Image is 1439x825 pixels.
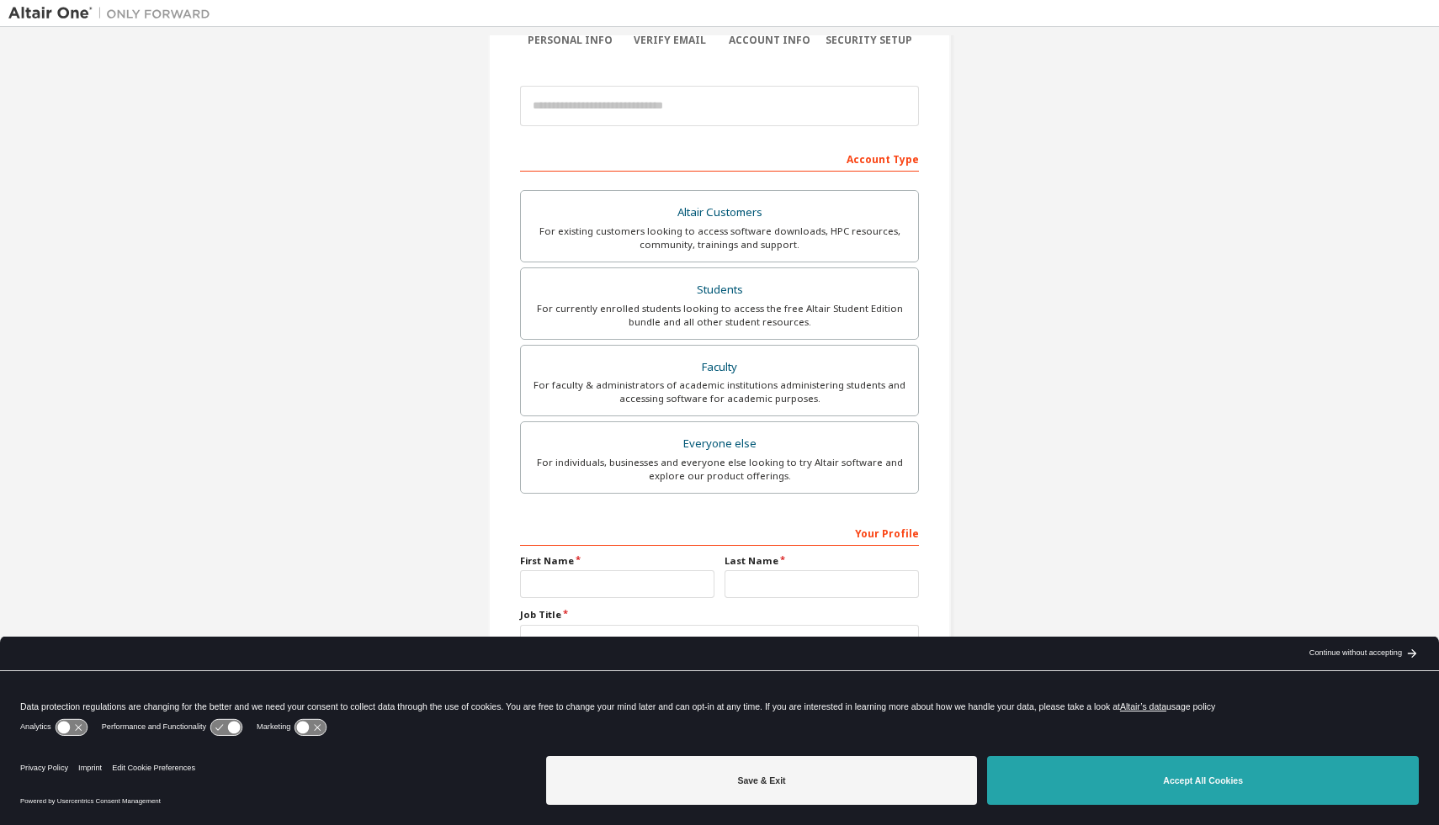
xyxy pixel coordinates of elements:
div: Your Profile [520,519,919,546]
div: Students [531,278,908,302]
div: Security Setup [820,34,920,47]
div: Everyone else [531,432,908,456]
img: Altair One [8,5,219,22]
label: Last Name [725,554,919,568]
div: Account Info [719,34,820,47]
div: Verify Email [620,34,720,47]
div: Account Type [520,145,919,172]
div: Altair Customers [531,201,908,225]
div: For currently enrolled students looking to access the free Altair Student Edition bundle and all ... [531,302,908,329]
div: For individuals, businesses and everyone else looking to try Altair software and explore our prod... [531,456,908,483]
label: First Name [520,554,714,568]
div: For existing customers looking to access software downloads, HPC resources, community, trainings ... [531,225,908,251]
div: Faculty [531,356,908,379]
div: For faculty & administrators of academic institutions administering students and accessing softwa... [531,378,908,405]
div: Personal Info [520,34,620,47]
label: Job Title [520,608,919,621]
